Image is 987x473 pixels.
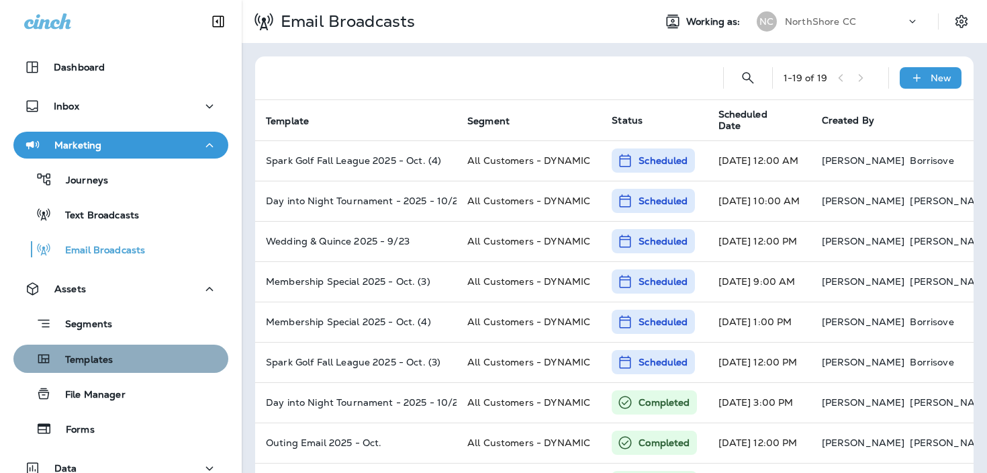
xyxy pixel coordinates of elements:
[13,235,228,263] button: Email Broadcasts
[639,154,688,167] p: Scheduled
[52,210,139,222] p: Text Broadcasts
[467,275,590,288] span: All Customers - DYNAMIC
[467,356,590,368] span: All Customers - DYNAMIC
[13,165,228,193] button: Journeys
[266,397,446,408] p: Day into Night Tournament - 2025 - 10/25
[784,73,827,83] div: 1 - 19 of 19
[467,155,590,167] span: All Customers - DYNAMIC
[639,234,688,248] p: Scheduled
[266,155,446,166] p: Spark Golf Fall League 2025 - Oct. (4)
[639,275,688,288] p: Scheduled
[639,396,690,409] p: Completed
[13,380,228,408] button: File Manager
[199,8,237,35] button: Collapse Sidebar
[52,389,126,402] p: File Manager
[467,316,590,328] span: All Customers - DYNAMIC
[467,235,590,247] span: All Customers - DYNAMIC
[639,436,690,449] p: Completed
[708,140,811,181] td: [DATE] 12:00 AM
[54,284,86,294] p: Assets
[13,93,228,120] button: Inbox
[54,140,101,150] p: Marketing
[718,109,806,132] span: Scheduled Date
[910,357,953,368] p: Borrisove
[467,396,590,408] span: All Customers - DYNAMIC
[708,302,811,342] td: [DATE] 1:00 PM
[757,11,777,32] div: NC
[931,73,951,83] p: New
[708,423,811,463] td: [DATE] 12:00 PM
[13,309,228,338] button: Segments
[54,62,105,73] p: Dashboard
[639,315,688,329] p: Scheduled
[266,276,446,287] p: Membership Special 2025 - Oct. (3)
[822,437,905,448] p: [PERSON_NAME]
[822,397,905,408] p: [PERSON_NAME]
[467,116,510,127] span: Segment
[52,245,145,257] p: Email Broadcasts
[13,415,228,443] button: Forms
[52,424,95,437] p: Forms
[266,116,309,127] span: Template
[266,196,446,206] p: Day into Night Tournament - 2025 - 10/25
[54,101,79,112] p: Inbox
[13,132,228,159] button: Marketing
[467,437,590,449] span: All Customers - DYNAMIC
[13,345,228,373] button: Templates
[52,318,112,332] p: Segments
[686,16,743,28] span: Working as:
[822,276,905,287] p: [PERSON_NAME]
[822,155,905,166] p: [PERSON_NAME]
[822,236,905,247] p: [PERSON_NAME]
[467,195,590,207] span: All Customers - DYNAMIC
[708,382,811,423] td: [DATE] 3:00 PM
[708,181,811,221] td: [DATE] 10:00 AM
[910,155,953,166] p: Borrisove
[708,221,811,261] td: [DATE] 12:00 PM
[639,355,688,369] p: Scheduled
[785,16,856,27] p: NorthShore CC
[708,342,811,382] td: [DATE] 12:00 PM
[467,115,527,127] span: Segment
[266,316,446,327] p: Membership Special 2025 - Oct. (4)
[822,357,905,368] p: [PERSON_NAME]
[949,9,974,34] button: Settings
[639,194,688,208] p: Scheduled
[52,354,113,367] p: Templates
[822,196,905,206] p: [PERSON_NAME]
[52,175,108,187] p: Journeys
[718,109,788,132] span: Scheduled Date
[708,261,811,302] td: [DATE] 9:00 AM
[735,64,761,91] button: Search Email Broadcasts
[266,357,446,368] p: Spark Golf Fall League 2025 - Oct. (3)
[266,236,446,247] p: Wedding & Quince 2025 - 9/23
[822,114,874,126] span: Created By
[13,275,228,302] button: Assets
[266,437,446,448] p: Outing Email 2025 - Oct.
[266,115,326,127] span: Template
[910,316,953,327] p: Borrisove
[13,54,228,81] button: Dashboard
[612,114,643,126] span: Status
[822,316,905,327] p: [PERSON_NAME]
[13,200,228,228] button: Text Broadcasts
[275,11,415,32] p: Email Broadcasts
